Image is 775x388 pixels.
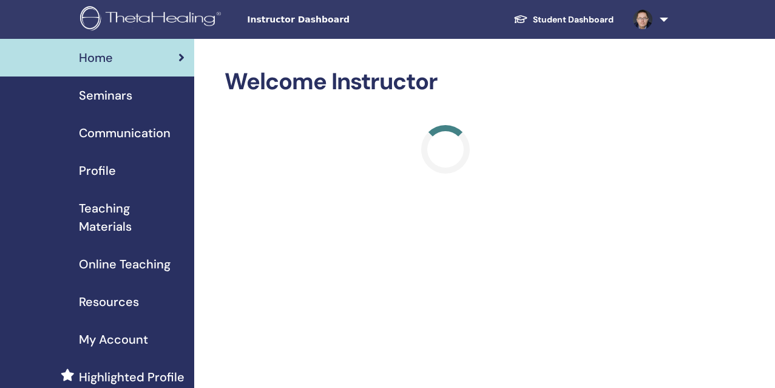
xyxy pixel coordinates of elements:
span: Instructor Dashboard [247,13,429,26]
span: Home [79,49,113,67]
span: Resources [79,293,139,311]
span: Communication [79,124,171,142]
img: default.jpg [633,10,652,29]
a: Student Dashboard [504,9,623,31]
span: Online Teaching [79,255,171,273]
img: graduation-cap-white.svg [513,14,528,24]
span: Highlighted Profile [79,368,184,386]
span: My Account [79,330,148,349]
span: Teaching Materials [79,199,184,236]
img: logo.png [80,6,225,33]
span: Profile [79,162,116,180]
h2: Welcome Instructor [225,68,666,96]
span: Seminars [79,86,132,104]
